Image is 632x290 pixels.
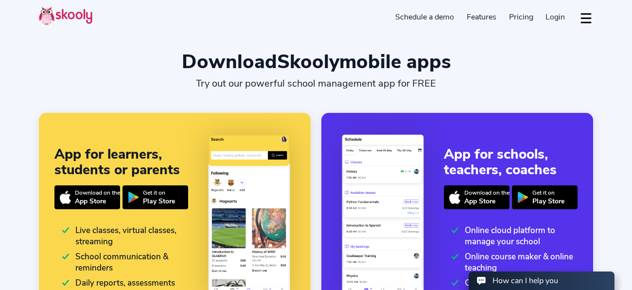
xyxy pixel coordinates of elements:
a: Pricing [503,9,540,25]
a: Features [460,9,503,25]
div: Live classes, virtual classes, streaming [62,225,188,247]
div: App Store [75,197,120,206]
a: Schedule a demo [389,9,461,25]
div: Get it on [143,189,175,197]
div: Download on the [464,189,509,197]
a: Get it onPlay Store [123,185,188,210]
a: Download on theApp Store [444,185,509,210]
div: Download on the [75,189,120,197]
button: dropdown menu [579,7,593,29]
a: Download on theApp Store [54,185,120,210]
div: App for schools, teachers, coaches [444,146,578,178]
div: Get it on [532,189,564,197]
div: Daily reports, assessments [62,277,175,289]
div: Try out our powerful school management app for FREE [177,77,455,90]
span: Skooly [277,49,339,75]
div: Play Store [532,197,564,206]
span: Pricing [509,12,533,22]
div: School communication & reminders [62,251,188,273]
a: Get it onPlay Store [512,185,578,210]
span: Login [545,12,565,22]
div: App for learners, students or parents [54,146,188,178]
div: Play Store [143,197,175,206]
div: App Store [464,197,509,206]
div: Download mobile apps [39,50,593,73]
img: Skooly [39,6,92,25]
a: Login [539,9,571,25]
